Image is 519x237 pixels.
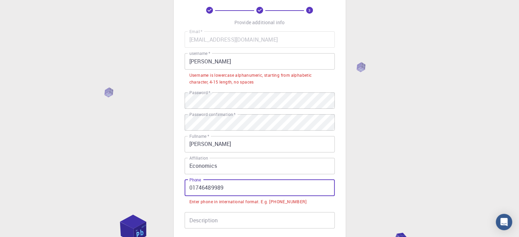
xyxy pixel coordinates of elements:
label: Affiliation [189,155,208,161]
label: username [189,50,210,56]
div: Enter phone in international format. E.g. [PHONE_NUMBER] [189,198,306,205]
label: Email [189,29,202,34]
label: Phone [189,177,201,183]
p: Provide additional info [234,19,285,26]
label: Password [189,90,210,95]
label: Password confirmation [189,112,235,117]
text: 3 [308,8,311,13]
div: Username is lowercase alphanumeric, starting from alphabetic character, 4-15 length, no spaces [189,72,330,86]
div: Open Intercom Messenger [496,214,512,230]
label: Fullname [189,133,209,139]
